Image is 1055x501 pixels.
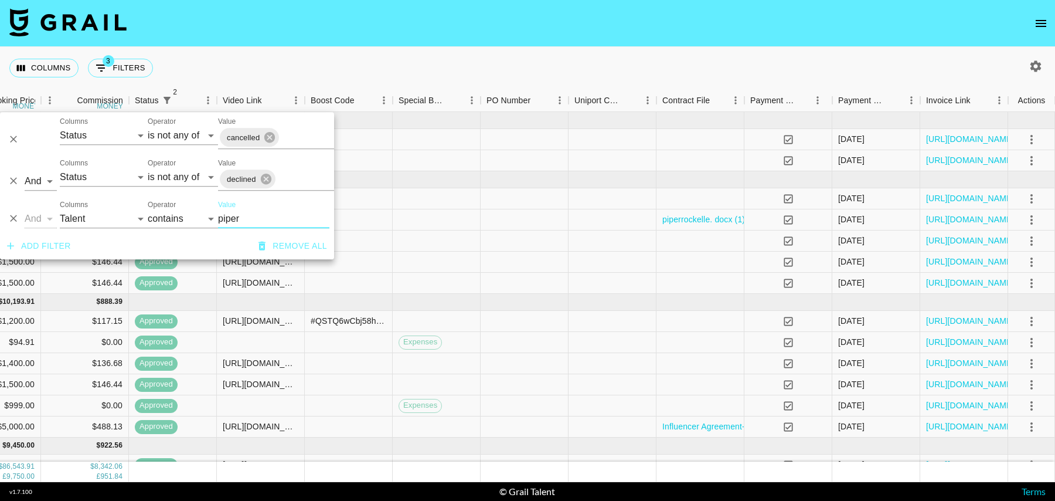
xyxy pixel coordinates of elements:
button: Sort [175,92,192,109]
button: open drawer [1029,12,1053,35]
div: Contract File [662,89,710,112]
button: select merge strategy [1022,231,1042,251]
button: Sort [355,92,371,109]
button: select merge strategy [1022,151,1042,171]
button: Menu [809,92,826,109]
a: Terms [1022,486,1046,497]
button: Menu [463,92,481,109]
span: approved [135,421,178,432]
span: approved [135,379,178,390]
div: Contract File [656,89,744,112]
div: $146.44 [41,252,129,273]
button: Menu [41,92,59,109]
div: 22/01/2025 [838,459,865,470]
span: 3 [103,55,114,67]
label: Value [218,158,236,168]
div: Commission [77,89,123,112]
div: $136.68 [41,353,129,374]
div: Video Link [223,89,262,112]
button: select merge strategy [1022,210,1042,230]
a: piperrockelle. docx (1).pdf [662,214,759,225]
div: £ [2,472,6,482]
div: https://www.tiktok.com/@piperrockelle/video/7428334658523254046?_r=1&_t=8qjqsvZVGHf [223,277,298,289]
a: [URL][DOMAIN_NAME] [926,154,1015,166]
div: https://www.instagram.com/reel/DCUxQNLKCdm/?igsh=Z24wNW41Y3ExdnAw [223,357,298,369]
button: select merge strategy [1022,273,1042,293]
div: 28/10/2024 [838,133,865,145]
button: select merge strategy [1022,455,1042,475]
select: Logic operator [25,209,57,228]
button: select merge strategy [1022,189,1042,209]
div: money [97,103,123,110]
button: Sort [886,92,903,109]
button: select merge strategy [1022,130,1042,150]
button: Select columns [9,59,79,77]
button: select merge strategy [1022,417,1042,437]
div: $ [97,297,101,307]
div: money [13,103,39,110]
button: select merge strategy [1022,375,1042,395]
span: approved [135,459,178,470]
label: Value [218,116,236,126]
div: $0.00 [41,395,129,417]
button: Show filters [88,59,153,77]
div: #QSTQ6wCbj58hhtJ8LuwoXXoQudHST51fsVigepIUqiQmGwxwJ+B4wYavxsOci+w= [311,315,386,327]
a: [URL][DOMAIN_NAME] [926,277,1015,289]
a: [URL][DOMAIN_NAME] [926,336,1015,348]
a: [URL][DOMAIN_NAME] [926,235,1015,246]
button: Delete [5,172,22,190]
div: 02/01/2025 [838,336,865,348]
div: 15/01/2025 [838,214,865,225]
input: Filter value [218,209,329,228]
button: select merge strategy [1022,354,1042,374]
a: [URL][DOMAIN_NAME] [926,357,1015,369]
div: Payment Sent Date [838,89,886,112]
div: 11/11/2024 [838,256,865,268]
span: approved [135,400,178,411]
div: 10/01/2025 [838,357,865,369]
div: 888.39 [100,297,122,307]
div: © Grail Talent [499,486,555,497]
div: 10,193.91 [2,297,35,307]
button: Menu [903,92,920,109]
div: 02/01/2025 [838,421,865,432]
button: Menu [639,92,656,109]
span: cancelled [220,131,267,144]
div: Uniport Contact Email [574,89,622,112]
span: Expenses [399,400,441,411]
button: Show filters [159,92,175,109]
div: https://www.tiktok.com/@lovealwayspiper/video/7442504002807418155?_r=1&_t=8rmkfHlBzMg [223,315,298,327]
button: Sort [971,92,987,109]
div: Invoice Link [920,89,1008,112]
div: cancelled [220,128,279,147]
div: declined [220,170,275,188]
button: Sort [796,92,812,109]
div: $ [97,441,101,451]
div: Actions [1008,89,1055,112]
span: approved [135,337,178,348]
button: Sort [710,92,726,109]
div: 18/11/2024 [838,235,865,246]
div: 13/12/2024 [838,277,865,289]
label: Operator [148,199,176,209]
span: approved [135,358,178,369]
div: $97.63 [41,455,129,476]
label: Operator [148,158,176,168]
div: PO Number [486,89,530,112]
div: Actions [1018,89,1046,112]
div: $146.44 [41,273,129,294]
button: select merge strategy [1022,252,1042,272]
div: PO Number [481,89,569,112]
div: https://www.tiktok.com/@piperrockelle/video/7442128918745845034?_r=1&_t=8rl22IvNi5m [223,421,298,432]
button: Sort [622,92,639,109]
div: £ [97,472,101,482]
div: https://www.tiktok.com/@piperrockelle/video/7437561812683410719?_t=8rQ8eX9h8f5&_r=1 [223,378,298,390]
button: Menu [991,92,1008,109]
a: [URL][DOMAIN_NAME] [926,315,1015,327]
button: Sort [530,92,547,109]
div: Boost Code [305,89,393,112]
span: Expenses [399,337,441,348]
div: 30/01/2025 [838,315,865,327]
div: Uniport Contact Email [569,89,656,112]
div: $488.13 [41,417,129,438]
